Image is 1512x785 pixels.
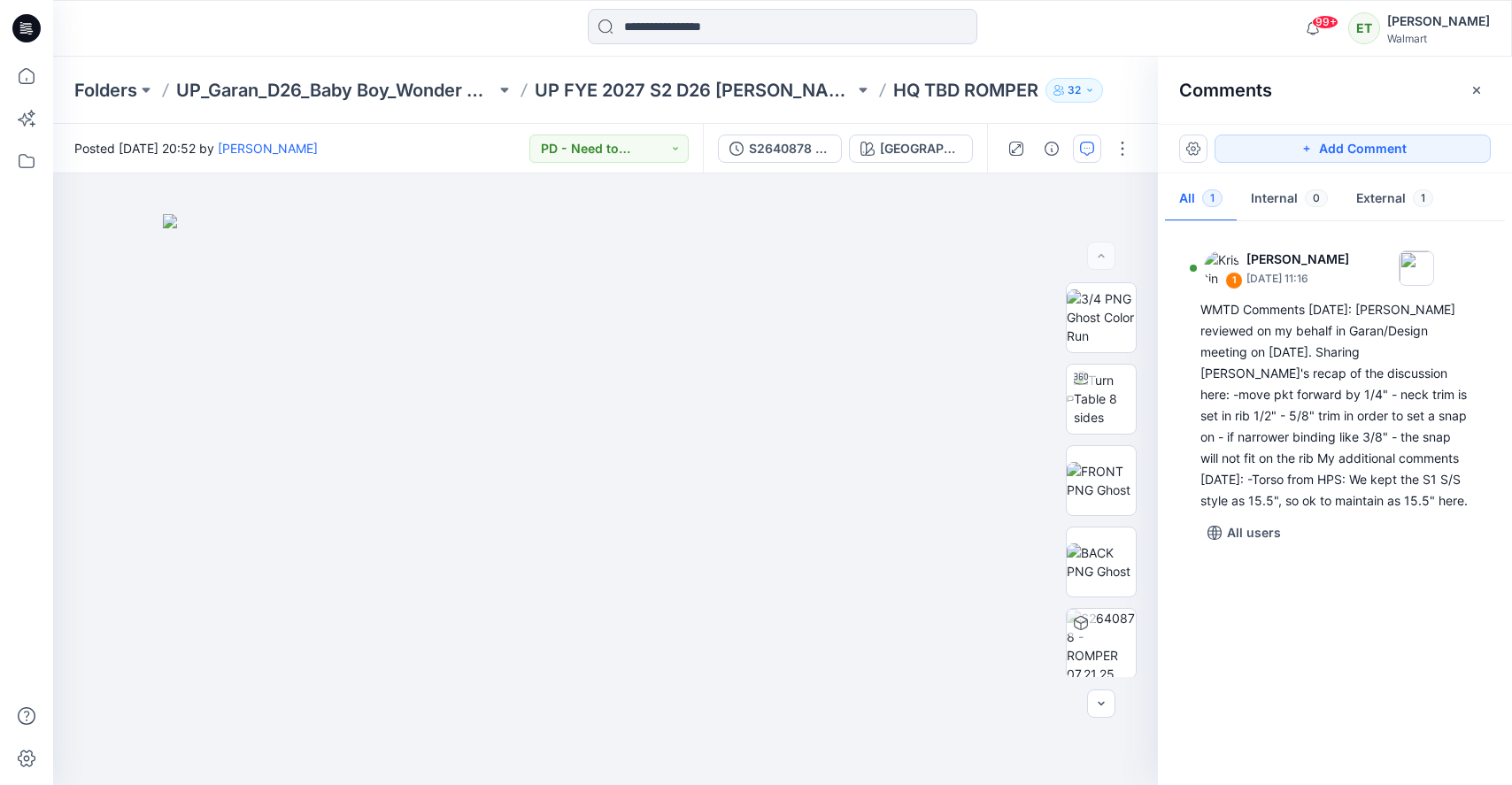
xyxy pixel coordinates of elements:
p: 32 [1068,81,1081,100]
span: 99+ [1312,15,1338,29]
button: S2640878 - ROMPER [DATE] [718,135,842,163]
a: Folders [74,78,137,103]
button: External [1342,177,1447,222]
p: HQ TBD ROMPER [893,78,1038,103]
span: Posted [DATE] 20:52 by [74,139,318,158]
div: 1 [1225,272,1243,289]
button: Internal [1237,177,1342,222]
a: UP FYE 2027 S2 D26 [PERSON_NAME] [535,78,854,103]
div: S2640878 - ROMPER [DATE] [749,139,830,158]
div: WMTD Comments [DATE]: [PERSON_NAME] reviewed on my behalf in Garan/Design meeting on [DATE]. Shar... [1200,299,1470,512]
p: [DATE] 11:16 [1246,270,1349,288]
button: All users [1200,519,1288,547]
div: ET [1348,12,1380,44]
button: Details [1038,135,1066,163]
span: 1 [1202,189,1223,207]
div: Walmart [1387,32,1490,45]
button: Add Comment [1215,135,1491,163]
img: FRONT PNG Ghost [1067,462,1136,499]
h2: Comments [1179,80,1272,101]
button: All [1165,177,1237,222]
img: Turn Table 8 sides [1074,371,1136,427]
img: 3/4 PNG Ghost Color Run [1067,289,1136,345]
div: [PERSON_NAME] [1387,11,1490,32]
img: BACK PNG Ghost [1067,543,1136,581]
p: [PERSON_NAME] [1246,249,1349,270]
img: S2640878 - ROMPER 07.21.25 AQUA GEYSER BEACH [1067,609,1136,678]
div: [GEOGRAPHIC_DATA] [880,139,961,158]
a: [PERSON_NAME] [218,141,318,156]
p: All users [1227,522,1281,543]
span: 1 [1413,189,1433,207]
img: Kristin Veit [1204,250,1239,286]
span: 0 [1305,189,1328,207]
a: UP_Garan_D26_Baby Boy_Wonder Nation [176,78,496,103]
button: 32 [1045,78,1103,103]
button: [GEOGRAPHIC_DATA] [849,135,973,163]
